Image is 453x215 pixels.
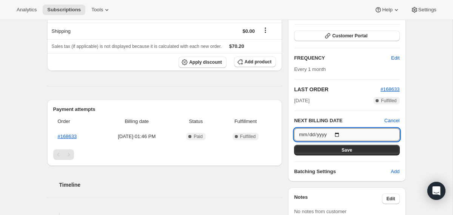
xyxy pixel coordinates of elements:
span: Fulfilled [240,134,256,140]
button: #168633 [381,86,400,93]
span: Subscriptions [47,7,81,13]
span: Save [342,147,352,153]
span: Analytics [17,7,37,13]
th: Order [53,113,99,130]
button: Tools [87,5,115,15]
h2: LAST ORDER [294,86,381,93]
span: $0.00 [243,28,255,34]
span: [DATE] · 01:46 PM [102,133,173,140]
a: #168633 [381,86,400,92]
span: Add [391,168,399,175]
div: Open Intercom Messenger [427,182,445,200]
span: Tools [91,7,103,13]
span: Paid [194,134,203,140]
span: $70.20 [229,43,244,49]
button: Add product [234,57,276,67]
span: [DATE] [294,97,310,104]
span: Customer Portal [332,33,367,39]
span: Settings [418,7,436,13]
button: Edit [387,52,404,64]
span: Edit [391,54,399,62]
h6: Batching Settings [294,168,391,175]
span: Status [177,118,215,125]
button: Settings [406,5,441,15]
button: Shipping actions [259,26,271,34]
h3: Notes [294,193,382,204]
span: Edit [387,196,395,202]
h2: Payment attempts [53,106,276,113]
span: Apply discount [189,59,222,65]
button: Cancel [384,117,399,124]
h2: Timeline [59,181,282,189]
button: Help [370,5,404,15]
button: Subscriptions [43,5,85,15]
span: Fulfilled [381,98,396,104]
button: Save [294,145,399,155]
span: No notes from customer [294,209,347,214]
span: Billing date [102,118,173,125]
button: Apply discount [179,57,226,68]
button: Add [386,166,404,178]
h2: NEXT BILLING DATE [294,117,384,124]
th: Shipping [47,23,155,39]
span: Help [382,7,392,13]
span: Fulfillment [220,118,271,125]
span: Sales tax (if applicable) is not displayed because it is calculated with each new order. [52,44,222,49]
a: #168633 [58,134,77,139]
h2: FREQUENCY [294,54,391,62]
span: Add product [245,59,271,65]
span: Every 1 month [294,66,326,72]
nav: Pagination [53,149,276,160]
button: Edit [382,193,400,204]
button: Customer Portal [294,31,399,41]
button: Analytics [12,5,41,15]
